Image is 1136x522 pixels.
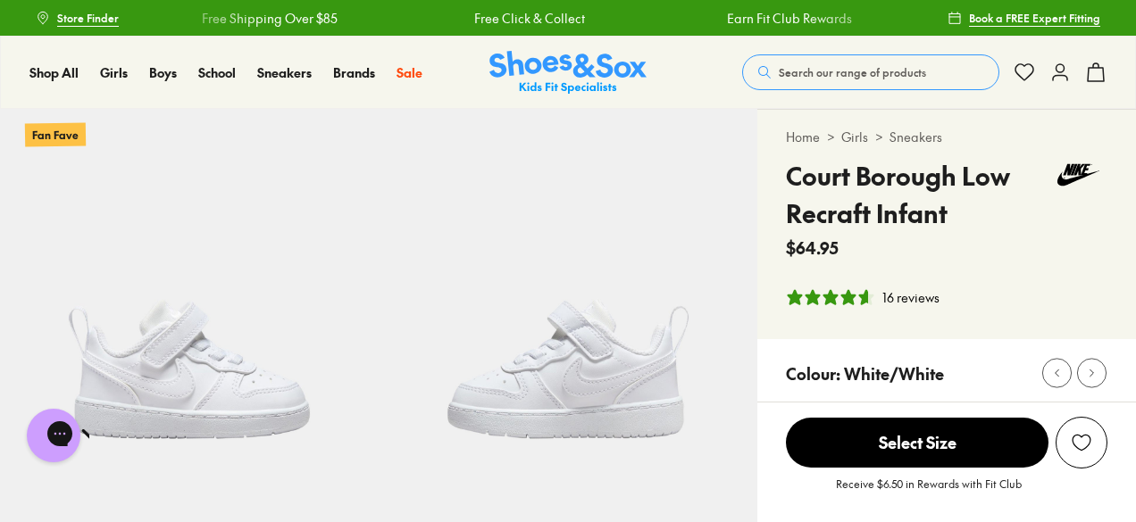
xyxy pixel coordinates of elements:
[786,361,840,385] p: Colour:
[786,418,1048,468] span: Select Size
[489,51,647,95] img: SNS_Logo_Responsive.svg
[725,9,850,28] a: Earn Fit Club Rewards
[379,109,757,487] img: 5-454364_1
[36,2,119,34] a: Store Finder
[29,63,79,81] span: Shop All
[333,63,375,81] span: Brands
[786,128,1107,146] div: > >
[1056,417,1107,468] button: Add to Wishlist
[149,63,177,82] a: Boys
[333,63,375,82] a: Brands
[969,10,1100,26] span: Book a FREE Expert Fitting
[100,63,128,82] a: Girls
[786,288,940,307] button: 4.81 stars, 16 ratings
[882,288,940,307] div: 16 reviews
[100,63,128,81] span: Girls
[257,63,312,82] a: Sneakers
[18,402,89,468] iframe: Gorgias live chat messenger
[25,122,86,146] p: Fan Fave
[257,63,312,81] span: Sneakers
[397,63,422,82] a: Sale
[742,54,999,90] button: Search our range of products
[786,128,820,146] a: Home
[149,63,177,81] span: Boys
[57,10,119,26] span: Store Finder
[841,128,868,146] a: Girls
[201,9,337,28] a: Free Shipping Over $85
[198,63,236,81] span: School
[489,51,647,95] a: Shoes & Sox
[786,236,839,260] span: $64.95
[29,63,79,82] a: Shop All
[786,157,1049,232] h4: Court Borough Low Recraft Infant
[779,64,926,80] span: Search our range of products
[397,63,422,81] span: Sale
[198,63,236,82] a: School
[890,128,942,146] a: Sneakers
[836,476,1022,508] p: Receive $6.50 in Rewards with Fit Club
[844,361,944,385] p: White/White
[1049,157,1107,193] img: Vendor logo
[948,2,1100,34] a: Book a FREE Expert Fitting
[472,9,583,28] a: Free Click & Collect
[786,417,1048,468] button: Select Size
